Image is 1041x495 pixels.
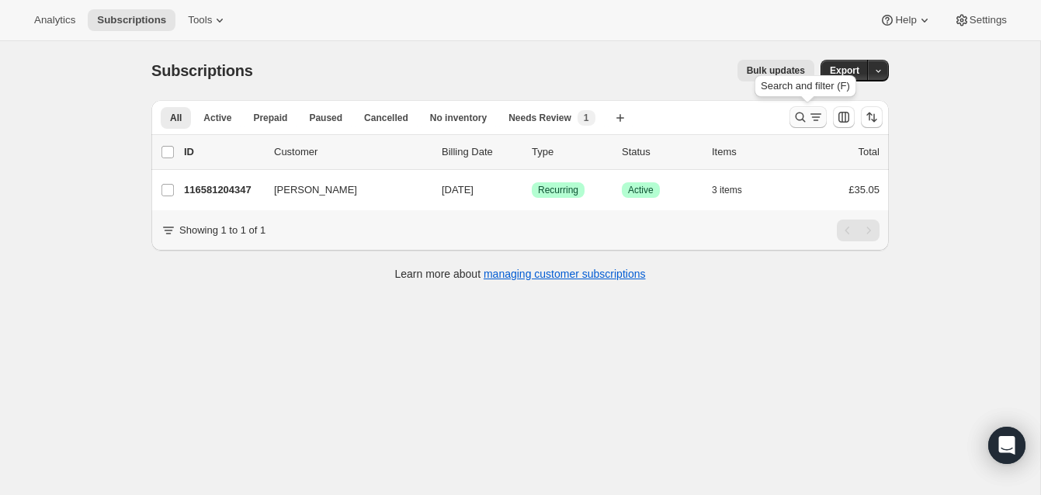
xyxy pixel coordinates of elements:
[184,179,880,201] div: 116581204347[PERSON_NAME][DATE]SuccessRecurringSuccessActive3 items£35.05
[870,9,941,31] button: Help
[712,179,759,201] button: 3 items
[970,14,1007,26] span: Settings
[170,112,182,124] span: All
[747,64,805,77] span: Bulk updates
[628,184,654,196] span: Active
[253,112,287,124] span: Prepaid
[188,14,212,26] span: Tools
[151,62,253,79] span: Subscriptions
[184,182,262,198] p: 116581204347
[821,60,869,81] button: Export
[895,14,916,26] span: Help
[364,112,408,124] span: Cancelled
[274,182,357,198] span: [PERSON_NAME]
[184,144,880,160] div: IDCustomerBilling DateTypeStatusItemsTotal
[274,144,429,160] p: Customer
[830,64,859,77] span: Export
[309,112,342,124] span: Paused
[34,14,75,26] span: Analytics
[737,60,814,81] button: Bulk updates
[833,106,855,128] button: Customize table column order and visibility
[848,184,880,196] span: £35.05
[442,144,519,160] p: Billing Date
[532,144,609,160] div: Type
[97,14,166,26] span: Subscriptions
[584,112,589,124] span: 1
[837,220,880,241] nav: Pagination
[712,144,789,160] div: Items
[25,9,85,31] button: Analytics
[859,144,880,160] p: Total
[712,184,742,196] span: 3 items
[203,112,231,124] span: Active
[179,9,237,31] button: Tools
[265,178,420,202] button: [PERSON_NAME]
[861,106,883,128] button: Sort the results
[789,106,827,128] button: Search and filter results
[945,9,1016,31] button: Settings
[442,184,474,196] span: [DATE]
[622,144,699,160] p: Status
[395,266,646,282] p: Learn more about
[430,112,487,124] span: No inventory
[508,112,571,124] span: Needs Review
[484,268,646,280] a: managing customer subscriptions
[988,427,1025,464] div: Open Intercom Messenger
[179,223,265,238] p: Showing 1 to 1 of 1
[184,144,262,160] p: ID
[608,107,633,129] button: Create new view
[88,9,175,31] button: Subscriptions
[538,184,578,196] span: Recurring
